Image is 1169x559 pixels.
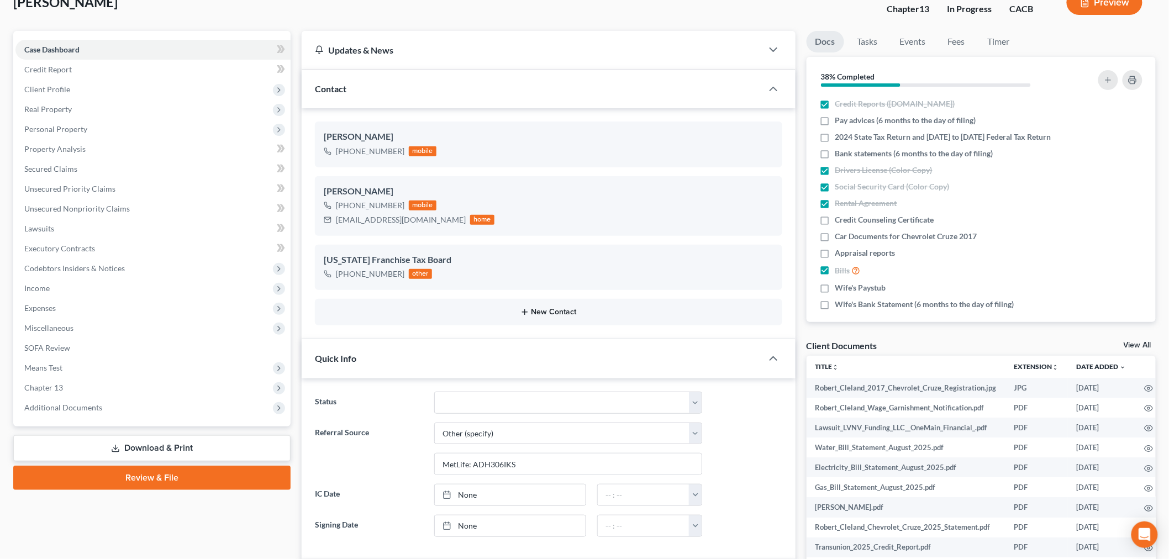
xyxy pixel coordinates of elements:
a: Unsecured Nonpriority Claims [15,199,291,219]
span: Bills [835,265,850,276]
div: In Progress [947,3,992,15]
span: Drivers License (Color Copy) [835,165,933,176]
span: Lawsuits [24,224,54,233]
a: Timer [979,31,1019,52]
a: Lawsuits [15,219,291,239]
a: Case Dashboard [15,40,291,60]
span: Executory Contracts [24,244,95,253]
td: [DATE] [1068,537,1135,557]
td: Gas_Bill_Statement_August_2025.pdf [807,477,1005,497]
div: Updates & News [315,44,749,56]
span: Personal Property [24,124,87,134]
td: [DATE] [1068,437,1135,457]
td: [DATE] [1068,378,1135,398]
label: IC Date [309,484,429,506]
div: [EMAIL_ADDRESS][DOMAIN_NAME] [336,214,466,225]
td: Lawsuit_LVNV_Funding_LLC__OneMain_Financial_.pdf [807,418,1005,437]
span: Pay advices (6 months to the day of filing) [835,115,976,126]
div: other [409,269,432,279]
label: Referral Source [309,423,429,476]
span: Wife's Bank Statement (6 months to the day of filing) [835,299,1014,310]
td: [DATE] [1068,497,1135,517]
button: New Contact [324,308,773,317]
span: Real Property [24,104,72,114]
a: Date Added expand_more [1077,362,1126,371]
div: home [470,215,494,225]
td: PDF [1005,398,1068,418]
a: Titleunfold_more [815,362,839,371]
div: CACB [1009,3,1049,15]
a: View All [1124,341,1151,349]
a: Events [891,31,935,52]
td: Electricity_Bill_Statement_August_2025.pdf [807,457,1005,477]
span: Credit Reports ([DOMAIN_NAME]) [835,98,955,109]
span: SOFA Review [24,343,70,352]
span: Client Profile [24,85,70,94]
span: Appraisal reports [835,247,896,259]
div: Open Intercom Messenger [1131,521,1158,548]
td: PDF [1005,518,1068,537]
strong: 38% Completed [821,72,875,81]
label: Signing Date [309,515,429,537]
a: Fees [939,31,975,52]
td: JPG [1005,378,1068,398]
a: None [435,515,586,536]
span: Car Documents for Chevrolet Cruze 2017 [835,231,977,242]
td: [DATE] [1068,477,1135,497]
span: 2024 State Tax Return and [DATE] to [DATE] Federal Tax Return [835,131,1051,143]
td: [DATE] [1068,398,1135,418]
a: Tasks [849,31,887,52]
a: Credit Report [15,60,291,80]
label: Status [309,392,429,414]
span: Chapter 13 [24,383,63,392]
div: [PHONE_NUMBER] [336,268,404,279]
i: unfold_more [1052,364,1059,371]
span: Quick Info [315,353,356,363]
div: [PERSON_NAME] [324,185,773,198]
a: None [435,484,586,505]
a: SOFA Review [15,338,291,358]
span: Wife's Paystub [835,282,886,293]
span: Contact [315,83,346,94]
td: [DATE] [1068,457,1135,477]
span: Means Test [24,363,62,372]
td: Robert_Cleland_Wage_Garnishment_Notification.pdf [807,398,1005,418]
td: PDF [1005,437,1068,457]
input: -- : -- [598,484,689,505]
td: PDF [1005,457,1068,477]
span: Credit Counseling Certificate [835,214,934,225]
i: expand_more [1120,364,1126,371]
div: [PHONE_NUMBER] [336,146,404,157]
span: Expenses [24,303,56,313]
td: [DATE] [1068,518,1135,537]
input: Other Referral Source [435,453,702,474]
td: PDF [1005,477,1068,497]
td: PDF [1005,418,1068,437]
a: Property Analysis [15,139,291,159]
span: Bank statements (6 months to the day of filing) [835,148,993,159]
i: unfold_more [833,364,839,371]
a: Docs [807,31,844,52]
span: Secured Claims [24,164,77,173]
span: Case Dashboard [24,45,80,54]
div: [PHONE_NUMBER] [336,200,404,211]
span: Unsecured Nonpriority Claims [24,204,130,213]
div: mobile [409,201,436,210]
span: Social Security Card (Color Copy) [835,181,950,192]
span: Miscellaneous [24,323,73,333]
td: Robert_Cleland_2017_Chevrolet_Cruze_Registration.jpg [807,378,1005,398]
td: Water_Bill_Statement_August_2025.pdf [807,437,1005,457]
td: Transunion_2025_Credit_Report.pdf [807,537,1005,557]
span: Credit Report [24,65,72,74]
input: -- : -- [598,515,689,536]
td: [DATE] [1068,418,1135,437]
span: Additional Documents [24,403,102,412]
a: Executory Contracts [15,239,291,259]
span: Property Analysis [24,144,86,154]
a: Extensionunfold_more [1014,362,1059,371]
div: mobile [409,146,436,156]
td: Robert_Cleland_Chevrolet_Cruze_2025_Statement.pdf [807,518,1005,537]
span: Rental Agreement [835,198,897,209]
td: PDF [1005,537,1068,557]
span: 13 [919,3,929,14]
